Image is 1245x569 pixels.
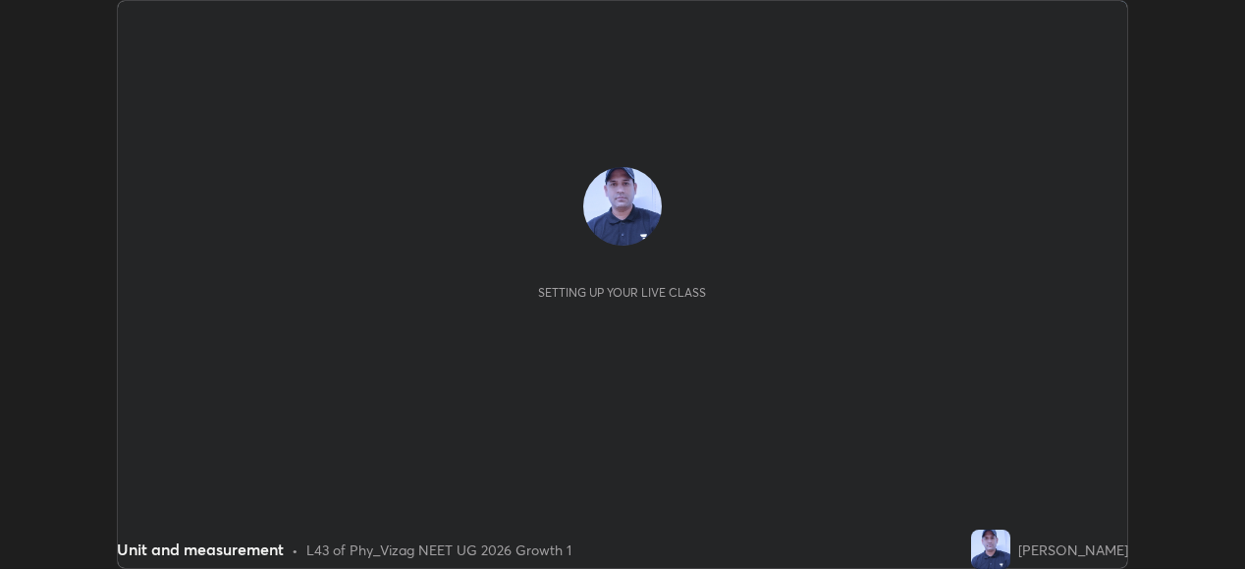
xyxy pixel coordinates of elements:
[583,167,662,246] img: c61005e5861d483691173e6855379ac0.jpg
[538,285,706,300] div: Setting up your live class
[117,538,284,561] div: Unit and measurement
[971,530,1010,569] img: c61005e5861d483691173e6855379ac0.jpg
[306,540,571,560] div: L43 of Phy_Vizag NEET UG 2026 Growth 1
[292,540,298,560] div: •
[1018,540,1128,560] div: [PERSON_NAME]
